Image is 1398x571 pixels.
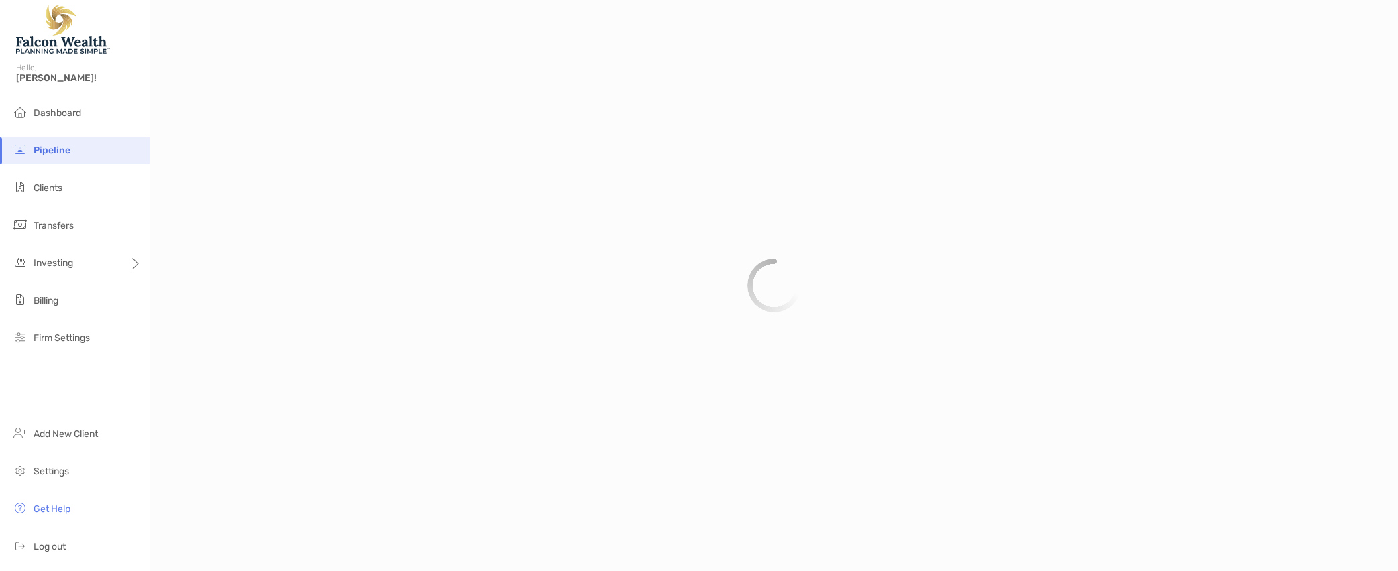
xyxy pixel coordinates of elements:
[34,182,62,194] span: Clients
[34,541,66,552] span: Log out
[12,537,28,554] img: logout icon
[12,179,28,195] img: clients icon
[16,5,110,54] img: Falcon Wealth Planning Logo
[16,72,142,84] span: [PERSON_NAME]!
[34,466,69,477] span: Settings
[12,216,28,233] img: transfers icon
[34,332,90,344] span: Firm Settings
[12,104,28,120] img: dashboard icon
[12,329,28,345] img: firm-settings icon
[34,107,81,119] span: Dashboard
[12,462,28,479] img: settings icon
[34,428,98,440] span: Add New Client
[12,425,28,441] img: add_new_client icon
[34,257,73,269] span: Investing
[34,145,70,156] span: Pipeline
[34,503,70,515] span: Get Help
[34,295,58,306] span: Billing
[12,500,28,516] img: get-help icon
[12,254,28,270] img: investing icon
[12,292,28,308] img: billing icon
[34,220,74,231] span: Transfers
[12,141,28,157] img: pipeline icon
